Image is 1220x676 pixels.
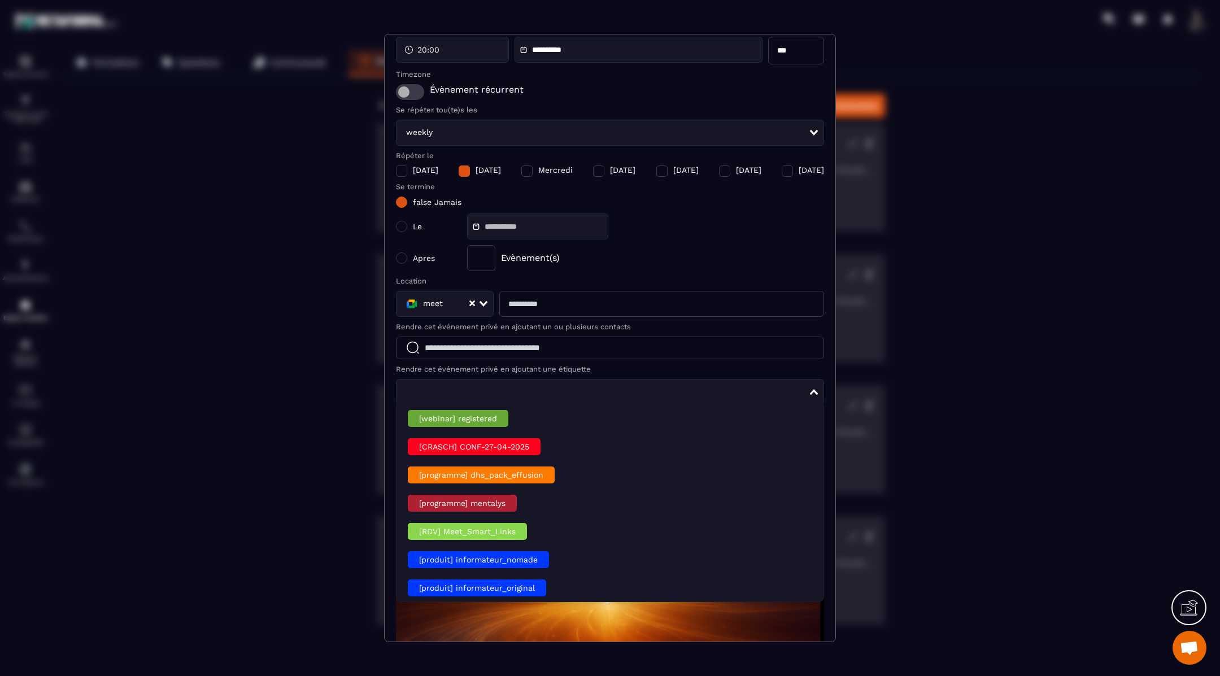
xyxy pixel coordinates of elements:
[417,44,439,55] span: 20:00
[408,551,549,568] div: [produit] informateur_nomade
[396,291,494,317] div: Search for option
[430,84,524,100] span: Évènement récurrent
[435,127,809,139] input: Search for option
[538,165,573,177] span: Mercredi
[413,165,438,177] span: [DATE]
[396,120,824,146] div: Search for option
[408,523,527,540] div: [RDV] Meet_Smart_Links
[408,466,555,483] div: [programme] dhs_pack_effusion
[469,299,475,308] button: Clear Selected
[413,254,461,263] span: Apres
[396,322,824,331] label: Rendre cet événement privé en ajoutant un ou plusieurs contacts
[396,365,824,373] label: Rendre cet événement privé en ajoutant une étiquette
[799,165,824,177] span: [DATE]
[396,70,824,78] label: Timezone
[396,151,824,160] label: Répéter le
[610,165,635,177] span: [DATE]
[408,438,541,455] div: [CRASCH] CONF-27-04-2025
[408,579,546,596] div: [produit] informateur_original
[673,165,699,177] span: [DATE]
[396,379,824,405] div: Search for option
[413,198,461,207] span: false Jamais
[501,252,560,263] span: Evènement(s)
[396,277,824,285] label: Location
[408,410,508,427] div: [webinar] registered
[1173,631,1206,665] a: Ouvrir le chat
[413,222,461,231] span: Le
[476,165,501,177] span: [DATE]
[408,495,517,512] div: [programme] mentalys
[445,298,468,310] input: Search for option
[423,298,443,309] span: meet
[736,165,761,177] span: [DATE]
[403,127,435,139] span: weekly
[396,182,824,191] label: Se termine
[396,106,824,114] label: Se répéter tou(te)s les
[403,386,809,398] input: Search for option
